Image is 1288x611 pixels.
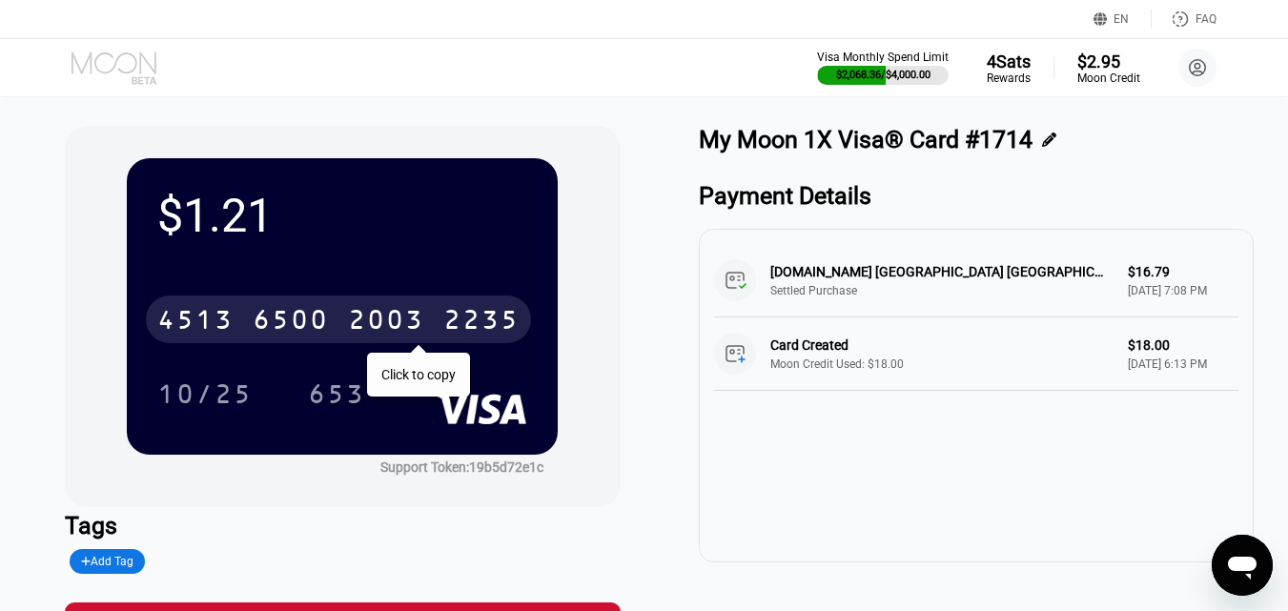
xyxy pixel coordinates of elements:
[699,182,1255,210] div: Payment Details
[1077,51,1140,85] div: $2.95Moon Credit
[1077,51,1140,71] div: $2.95
[987,71,1031,85] div: Rewards
[157,307,234,337] div: 4513
[294,370,379,418] div: 653
[699,126,1032,153] div: My Moon 1X Visa® Card #1714
[1196,12,1216,26] div: FAQ
[146,295,531,343] div: 4513650020032235
[1152,10,1216,29] div: FAQ
[143,370,267,418] div: 10/25
[1114,12,1129,26] div: EN
[836,69,930,81] div: $2,068.36 / $4,000.00
[987,51,1031,71] div: 4 Sats
[157,189,527,243] div: $1.21
[157,381,253,412] div: 10/25
[443,307,520,337] div: 2235
[817,51,949,64] div: Visa Monthly Spend Limit
[308,381,365,412] div: 653
[1077,71,1140,85] div: Moon Credit
[987,51,1031,85] div: 4SatsRewards
[380,459,543,475] div: Support Token: 19b5d72e1c
[817,51,949,85] div: Visa Monthly Spend Limit$2,068.36/$4,000.00
[253,307,329,337] div: 6500
[380,459,543,475] div: Support Token:19b5d72e1c
[381,367,456,382] div: Click to copy
[81,555,134,568] div: Add Tag
[1094,10,1152,29] div: EN
[65,512,621,540] div: Tags
[1212,535,1273,596] iframe: Button to launch messaging window, conversation in progress
[348,307,424,337] div: 2003
[70,549,146,574] div: Add Tag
